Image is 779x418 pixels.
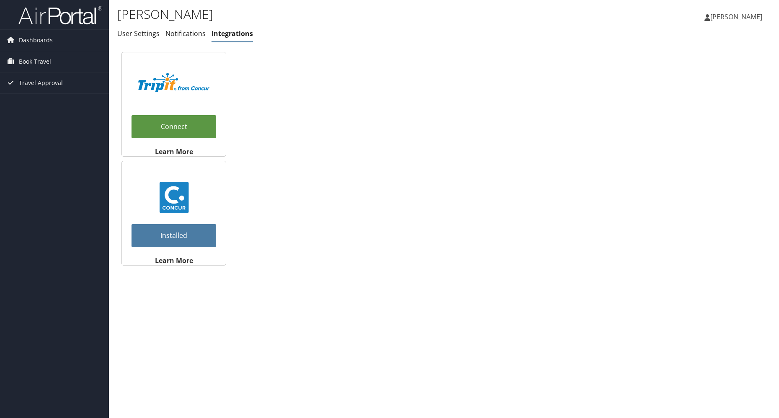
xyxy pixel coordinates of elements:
a: Notifications [165,29,206,38]
strong: Learn More [155,256,193,265]
strong: Learn More [155,147,193,156]
span: [PERSON_NAME] [710,12,762,21]
span: Travel Approval [19,72,63,93]
img: airportal-logo.png [18,5,102,25]
a: Integrations [212,29,253,38]
span: Book Travel [19,51,51,72]
a: Connect [132,115,216,138]
a: User Settings [117,29,160,38]
a: Installed [132,224,216,247]
img: concur_23.png [158,182,190,213]
h1: [PERSON_NAME] [117,5,553,23]
span: Dashboards [19,30,53,51]
a: [PERSON_NAME] [704,4,771,29]
img: TripIt_Logo_Color_SOHP.png [138,73,209,92]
